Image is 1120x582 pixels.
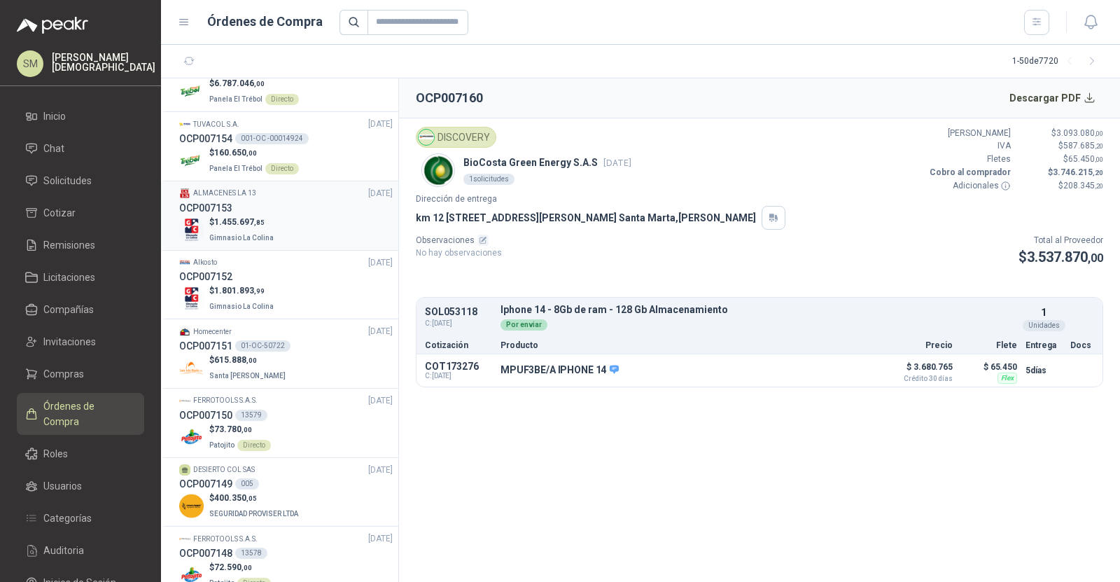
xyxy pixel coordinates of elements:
span: ,99 [254,287,265,295]
img: Company Logo [179,79,204,104]
p: Entrega [1025,341,1062,349]
div: DISCOVERY [416,127,496,148]
p: $ [1019,139,1103,153]
span: 73.780 [214,424,252,434]
h3: OCP007154 [179,131,232,146]
div: Por enviar [500,319,547,331]
p: Homecenter [193,326,232,338]
p: FERROTOOLS S.A.S. [193,395,258,406]
img: Company Logo [179,257,190,268]
a: Remisiones [17,232,144,258]
p: Docs [1070,341,1094,349]
span: 160.650 [214,148,257,158]
span: Santa [PERSON_NAME] [209,372,286,380]
span: 65.450 [1068,154,1103,164]
div: SM [17,50,43,77]
h3: OCP007151 [179,338,232,354]
a: Categorías [17,505,144,532]
span: ,20 [1095,142,1103,150]
a: Licitaciones [17,264,144,291]
p: $ [209,216,276,229]
img: Company Logo [179,425,204,450]
a: DESIERTO COL SAS[DATE] OCP007149005Company Logo$400.350,05SEGURIDAD PROVISER LTDA [179,464,393,521]
span: 6.787.046 [214,78,265,88]
p: Alkosto [193,257,217,268]
img: Company Logo [422,154,454,186]
span: 3.093.080 [1056,128,1103,138]
img: Company Logo [179,395,190,406]
span: Cotizar [43,205,76,221]
a: Roles [17,441,144,467]
p: DESIERTO COL SAS [193,464,255,476]
a: Cotizar [17,200,144,226]
p: No hay observaciones [416,247,502,260]
span: [DATE] [368,464,393,477]
span: ,00 [1088,251,1103,265]
span: Panela El Trébol [209,165,262,172]
div: 01-OC-50722 [235,340,290,352]
p: Precio [883,341,953,349]
span: ,00 [1095,155,1103,163]
span: ,20 [1093,169,1103,176]
p: $ [1019,153,1103,166]
h3: OCP007148 [179,546,232,561]
p: Flete [961,341,1017,349]
span: ,00 [254,80,265,88]
span: Invitaciones [43,334,96,349]
p: $ [1019,179,1103,193]
span: 3.537.870 [1027,249,1103,265]
a: Solicitudes [17,167,144,194]
p: Fletes [927,153,1011,166]
span: C: [DATE] [425,372,492,380]
span: [DATE] [368,256,393,270]
img: Company Logo [179,188,190,199]
a: Órdenes de Compra [17,393,144,435]
span: Panela El Trébol [209,95,262,103]
p: Observaciones [416,234,502,247]
div: Directo [265,163,299,174]
p: $ [209,492,301,505]
h3: OCP007149 [179,476,232,492]
p: $ [209,423,271,436]
p: FERROTOOLS S.A.S. [193,534,258,545]
img: Company Logo [179,148,204,173]
span: [DATE] [368,394,393,408]
p: 1 [1041,305,1046,320]
p: $ [1019,127,1103,140]
h3: OCP007152 [179,269,232,284]
span: 1.455.697 [214,217,265,227]
p: Adicionales [927,179,1011,193]
span: C: [DATE] [425,318,492,329]
h1: Órdenes de Compra [207,12,323,32]
span: Categorías [43,511,92,526]
div: Directo [265,94,299,105]
span: Órdenes de Compra [43,399,131,429]
span: 587.685 [1063,141,1103,151]
p: Iphone 14 - 8Gb de ram - 128 Gb Almacenamiento [500,305,1017,315]
span: Inicio [43,109,66,124]
span: 3.746.215 [1053,167,1103,177]
p: TUVACOL S.A. [193,119,239,130]
span: [DATE] [603,158,631,168]
img: Company Logo [179,494,204,518]
div: Directo [237,440,271,451]
img: Company Logo [179,356,204,380]
span: ,00 [246,356,257,364]
span: Roles [43,446,68,462]
p: $ [209,77,299,90]
p: $ [209,561,271,574]
span: Usuarios [43,478,82,494]
a: Compras [17,361,144,387]
span: 1.801.893 [214,286,265,296]
span: SEGURIDAD PROVISER LTDA [209,510,298,518]
img: Company Logo [419,130,434,145]
a: Company LogoFERROTOOLS S.A.S.[DATE] OCP00715013579Company Logo$73.780,00PatojitoDirecto [179,394,393,452]
p: 5 días [1025,362,1062,379]
span: ,00 [1095,130,1103,137]
div: 13578 [235,548,267,559]
p: Cotización [425,341,492,349]
p: $ 3.680.765 [883,359,953,382]
span: Compañías [43,302,94,317]
span: Solicitudes [43,173,92,188]
span: Patojito [209,441,234,449]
